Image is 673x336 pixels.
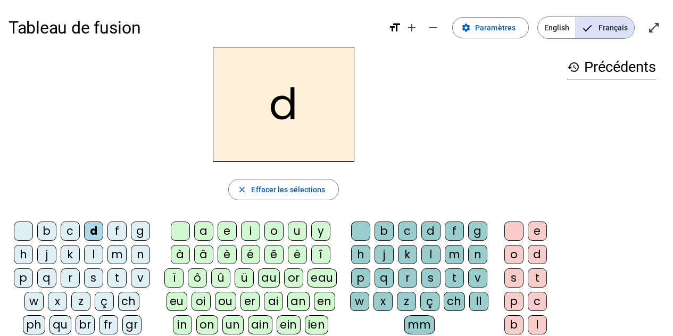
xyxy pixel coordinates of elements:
[468,222,487,241] div: g
[235,268,254,288] div: ü
[445,268,464,288] div: t
[240,292,260,311] div: er
[576,17,634,38] span: Français
[37,222,56,241] div: b
[194,245,213,264] div: â
[248,315,273,334] div: ain
[241,245,260,264] div: é
[37,268,56,288] div: q
[49,315,71,334] div: qu
[452,17,529,38] button: Paramètres
[61,222,80,241] div: c
[538,17,576,38] span: English
[122,315,142,334] div: gr
[131,222,150,241] div: g
[241,222,260,241] div: i
[311,245,330,264] div: î
[375,222,394,241] div: b
[528,222,547,241] div: e
[504,245,524,264] div: o
[528,315,547,334] div: l
[188,268,207,288] div: ô
[264,222,284,241] div: o
[398,245,417,264] div: k
[311,222,330,241] div: y
[528,245,547,264] div: d
[504,315,524,334] div: b
[228,179,338,200] button: Effacer les sélections
[528,292,547,311] div: c
[196,315,218,334] div: on
[445,245,464,264] div: m
[351,268,370,288] div: p
[24,292,44,311] div: w
[194,222,213,241] div: a
[398,222,417,241] div: c
[61,268,80,288] div: r
[237,185,247,194] mat-icon: close
[171,245,190,264] div: à
[375,268,394,288] div: q
[192,292,211,311] div: oi
[504,268,524,288] div: s
[405,21,418,34] mat-icon: add
[211,268,230,288] div: û
[84,245,103,264] div: l
[287,292,310,311] div: an
[288,222,307,241] div: u
[131,245,150,264] div: n
[461,23,471,32] mat-icon: settings
[421,268,441,288] div: s
[444,292,465,311] div: ch
[388,21,401,34] mat-icon: format_size
[567,55,656,79] h3: Précédents
[213,47,354,162] h2: d
[314,292,335,311] div: en
[277,315,301,334] div: ein
[468,245,487,264] div: n
[9,11,380,45] h1: Tableau de fusion
[647,21,660,34] mat-icon: open_in_full
[288,245,307,264] div: ë
[264,245,284,264] div: ê
[475,21,516,34] span: Paramètres
[251,183,325,196] span: Effacer les sélections
[107,245,127,264] div: m
[468,268,487,288] div: v
[107,222,127,241] div: f
[351,245,370,264] div: h
[422,17,444,38] button: Diminuer la taille de la police
[504,292,524,311] div: p
[537,17,635,39] mat-button-toggle-group: Language selection
[218,245,237,264] div: è
[284,268,303,288] div: or
[258,268,280,288] div: au
[528,268,547,288] div: t
[215,292,236,311] div: ou
[350,292,369,311] div: w
[375,245,394,264] div: j
[567,61,580,73] mat-icon: history
[308,268,337,288] div: eau
[37,245,56,264] div: j
[421,245,441,264] div: l
[167,292,187,311] div: eu
[48,292,67,311] div: x
[421,222,441,241] div: d
[131,268,150,288] div: v
[420,292,439,311] div: ç
[445,222,464,241] div: f
[643,17,664,38] button: Entrer en plein écran
[84,268,103,288] div: s
[264,292,283,311] div: ai
[118,292,139,311] div: ch
[23,315,45,334] div: ph
[173,315,192,334] div: in
[397,292,416,311] div: z
[71,292,90,311] div: z
[14,245,33,264] div: h
[76,315,95,334] div: br
[99,315,118,334] div: fr
[398,268,417,288] div: r
[218,222,237,241] div: e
